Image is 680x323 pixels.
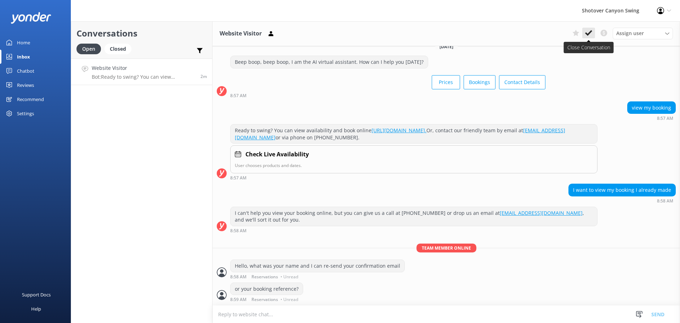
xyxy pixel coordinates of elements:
div: Home [17,35,30,50]
div: Closed [104,44,131,54]
div: Reviews [17,78,34,92]
div: Oct 08 2025 08:57am (UTC +13:00) Pacific/Auckland [230,93,545,98]
h2: Conversations [76,27,207,40]
strong: 8:59 AM [230,297,246,302]
div: view my booking [628,102,675,114]
button: Prices [432,75,460,89]
div: Support Docs [22,288,51,302]
div: Beep boop, beep boop, I am the AI virtual assistant. How can I help you [DATE]? [231,56,428,68]
div: I can't help you view your booking online, but you can give us a call at [PHONE_NUMBER] or drop u... [231,207,597,226]
h4: Check Live Availability [245,150,309,159]
strong: 8:57 AM [230,94,246,98]
div: Inbox [17,50,30,64]
h3: Website Visitor [220,29,262,38]
div: Hello, what was your name and I can re-send your confirmation email [231,260,404,272]
strong: 8:58 AM [657,199,673,203]
h4: Website Visitor [92,64,195,72]
div: Oct 08 2025 08:57am (UTC +13:00) Pacific/Auckland [627,116,676,121]
div: Recommend [17,92,44,106]
div: Oct 08 2025 08:58am (UTC +13:00) Pacific/Auckland [230,274,405,279]
a: [EMAIL_ADDRESS][DOMAIN_NAME] [235,127,565,141]
a: [URL][DOMAIN_NAME]. [372,127,426,134]
div: Oct 08 2025 08:57am (UTC +13:00) Pacific/Auckland [230,175,597,180]
strong: 8:57 AM [230,176,246,180]
div: Assign User [613,28,673,39]
div: Settings [17,106,34,121]
span: Reservations [251,275,278,279]
div: Ready to swing? You can view availability and book online Or, contact our friendly team by email ... [231,124,597,143]
p: Bot: Ready to swing? You can view availability and book online [URL][DOMAIN_NAME]. Or, contact ou... [92,74,195,80]
a: Website VisitorBot:Ready to swing? You can view availability and book online [URL][DOMAIN_NAME]. ... [71,59,212,85]
a: Closed [104,45,135,52]
div: or your booking reference? [231,283,303,295]
div: Open [76,44,101,54]
div: Chatbot [17,64,34,78]
span: Reservations [251,297,278,302]
strong: 8:57 AM [657,116,673,121]
div: Oct 08 2025 08:59am (UTC +13:00) Pacific/Auckland [230,297,303,302]
button: Bookings [464,75,495,89]
span: • Unread [280,275,298,279]
div: Oct 08 2025 08:58am (UTC +13:00) Pacific/Auckland [568,198,676,203]
span: • Unread [280,297,298,302]
strong: 8:58 AM [230,229,246,233]
span: Oct 08 2025 08:57am (UTC +13:00) Pacific/Auckland [200,73,207,79]
a: [EMAIL_ADDRESS][DOMAIN_NAME] [500,210,583,216]
span: [DATE] [435,44,458,50]
span: Team member online [416,244,476,252]
img: yonder-white-logo.png [11,12,51,24]
p: User chooses products and dates. [235,162,593,169]
div: Oct 08 2025 08:58am (UTC +13:00) Pacific/Auckland [230,228,597,233]
span: Assign user [616,29,644,37]
button: Contact Details [499,75,545,89]
div: Help [31,302,41,316]
a: Open [76,45,104,52]
div: I want to view my booking I already made [569,184,675,196]
strong: 8:58 AM [230,275,246,279]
